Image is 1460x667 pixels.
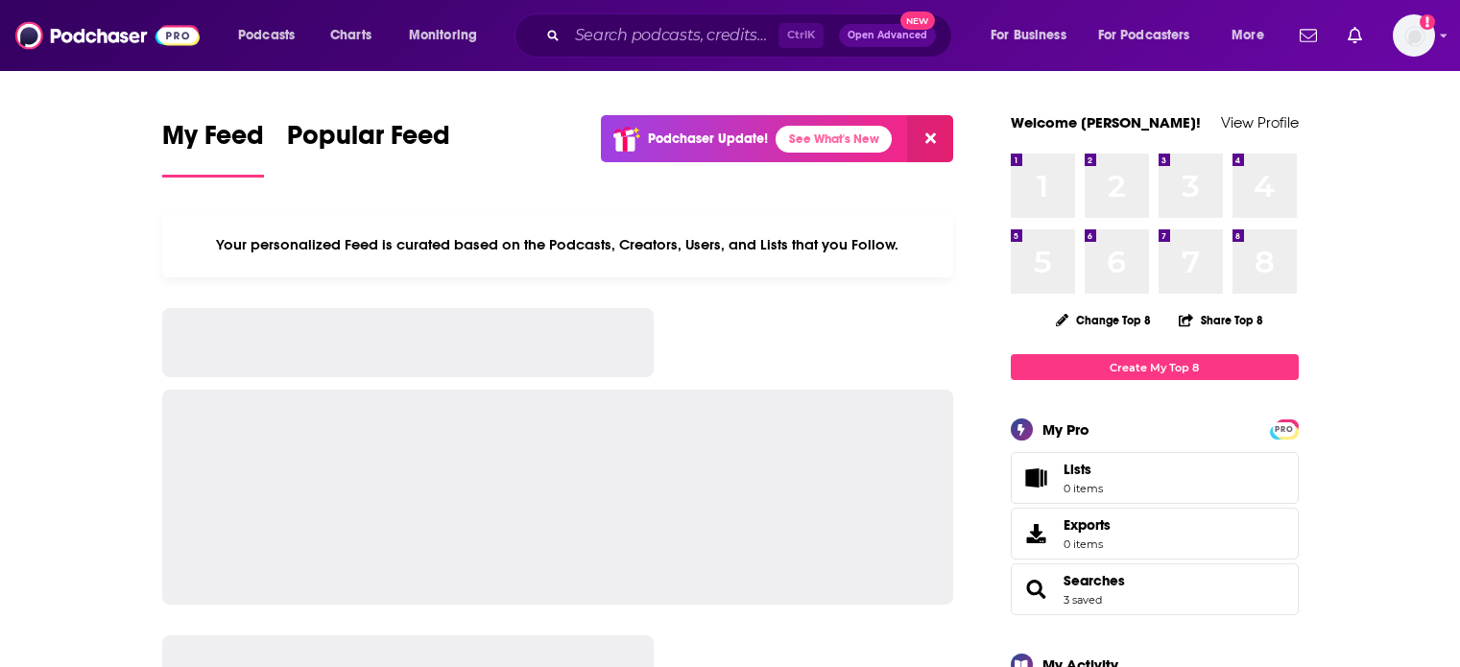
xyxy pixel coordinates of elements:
span: Lists [1064,461,1103,478]
span: Popular Feed [287,119,450,163]
button: Change Top 8 [1044,308,1163,332]
span: Podcasts [238,22,295,49]
span: Lists [1064,461,1091,478]
a: Popular Feed [287,119,450,178]
span: 0 items [1064,537,1111,551]
div: Your personalized Feed is curated based on the Podcasts, Creators, Users, and Lists that you Follow. [162,212,954,277]
input: Search podcasts, credits, & more... [567,20,778,51]
a: Lists [1011,452,1299,504]
a: Welcome [PERSON_NAME]! [1011,113,1201,131]
span: Lists [1017,465,1056,491]
span: 0 items [1064,482,1103,495]
a: My Feed [162,119,264,178]
span: PRO [1273,422,1296,437]
span: More [1232,22,1264,49]
a: See What's New [776,126,892,153]
img: Podchaser - Follow, Share and Rate Podcasts [15,17,200,54]
button: open menu [395,20,502,51]
span: Exports [1064,516,1111,534]
img: User Profile [1393,14,1435,57]
span: Searches [1011,563,1299,615]
span: New [900,12,935,30]
a: View Profile [1221,113,1299,131]
button: Open AdvancedNew [839,24,936,47]
span: Charts [330,22,371,49]
div: Search podcasts, credits, & more... [533,13,970,58]
a: Searches [1017,576,1056,603]
svg: Add a profile image [1420,14,1435,30]
div: My Pro [1042,420,1089,439]
span: Logged in as N0elleB7 [1393,14,1435,57]
a: Exports [1011,508,1299,560]
span: My Feed [162,119,264,163]
a: Charts [318,20,383,51]
a: 3 saved [1064,593,1102,607]
p: Podchaser Update! [648,131,768,147]
button: open menu [1218,20,1288,51]
a: Create My Top 8 [1011,354,1299,380]
span: Ctrl K [778,23,824,48]
button: Show profile menu [1393,14,1435,57]
span: Monitoring [409,22,477,49]
span: For Podcasters [1098,22,1190,49]
button: open menu [977,20,1090,51]
button: open menu [1086,20,1218,51]
a: Searches [1064,572,1125,589]
span: Open Advanced [848,31,927,40]
button: Share Top 8 [1178,301,1264,339]
button: open menu [225,20,320,51]
a: Show notifications dropdown [1340,19,1370,52]
a: Show notifications dropdown [1292,19,1325,52]
span: For Business [991,22,1066,49]
a: PRO [1273,421,1296,436]
span: Exports [1017,520,1056,547]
